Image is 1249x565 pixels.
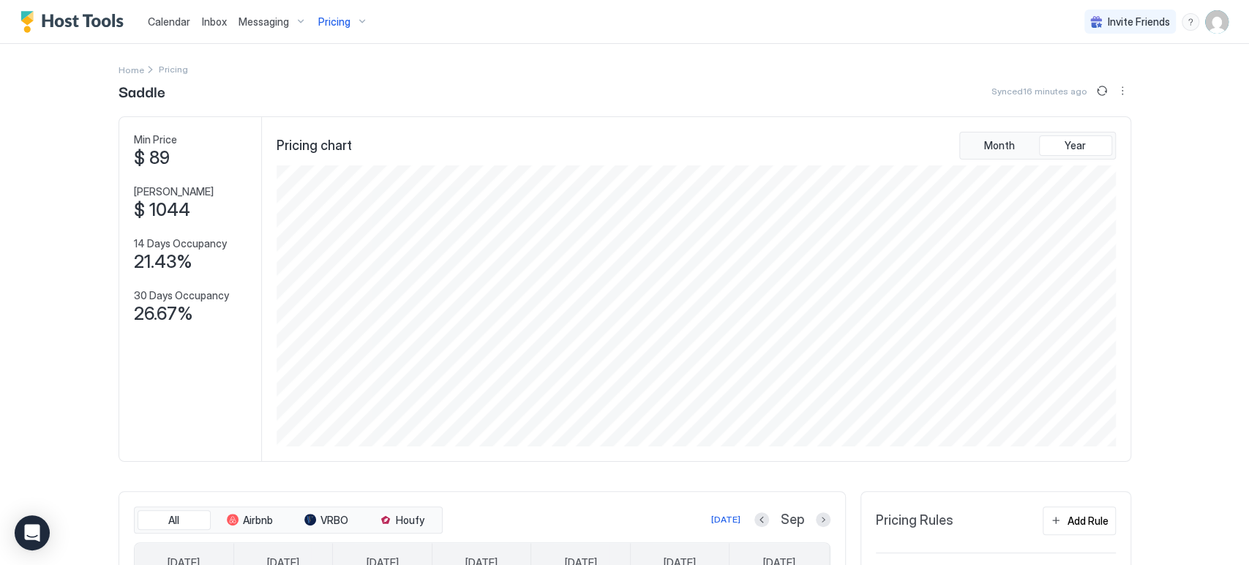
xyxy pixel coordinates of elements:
div: tab-group [134,506,443,534]
span: VRBO [320,514,348,527]
span: Home [119,64,144,75]
span: Sep [781,512,804,528]
a: Home [119,61,144,77]
span: 30 Days Occupancy [134,289,229,302]
div: menu [1182,13,1199,31]
button: Sync prices [1093,82,1111,100]
div: [DATE] [711,513,740,526]
a: Calendar [148,14,190,29]
span: Pricing [318,15,350,29]
span: 26.67% [134,303,193,325]
button: [DATE] [709,511,743,528]
span: Pricing chart [277,138,352,154]
span: Synced 16 minutes ago [991,86,1087,97]
button: Airbnb [214,510,287,531]
span: [PERSON_NAME] [134,185,214,198]
button: Previous month [754,512,769,527]
button: Year [1039,135,1112,156]
span: $ 89 [134,147,170,169]
button: Add Rule [1043,506,1116,535]
span: Inbox [202,15,227,28]
span: Messaging [239,15,289,29]
span: 21.43% [134,251,192,273]
button: Houfy [366,510,439,531]
div: Breadcrumb [119,61,144,77]
span: Invite Friends [1108,15,1170,29]
button: Next month [816,512,830,527]
button: VRBO [290,510,363,531]
span: Year [1065,139,1086,152]
button: All [138,510,211,531]
a: Host Tools Logo [20,11,130,33]
span: Saddle [119,80,165,102]
div: User profile [1205,10,1229,34]
button: More options [1114,82,1131,100]
span: 14 Days Occupancy [134,237,227,250]
span: Houfy [396,514,424,527]
div: menu [1114,82,1131,100]
span: Min Price [134,133,177,146]
span: Month [984,139,1015,152]
button: Month [963,135,1036,156]
span: $ 1044 [134,199,190,221]
span: Pricing Rules [876,512,953,529]
div: tab-group [959,132,1116,160]
a: Inbox [202,14,227,29]
span: Breadcrumb [159,64,188,75]
div: Add Rule [1068,513,1109,528]
span: Airbnb [243,514,273,527]
div: Open Intercom Messenger [15,515,50,550]
span: Calendar [148,15,190,28]
span: All [168,514,179,527]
